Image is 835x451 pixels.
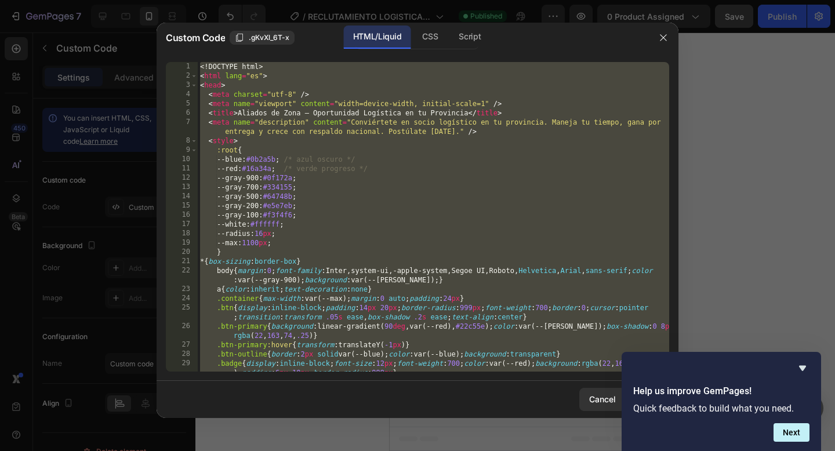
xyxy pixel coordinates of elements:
[166,90,198,99] div: 4
[85,149,165,159] span: inspired by CRO experts
[166,81,198,90] div: 3
[589,393,616,405] div: Cancel
[796,361,809,375] button: Hide survey
[166,359,198,377] div: 29
[774,423,809,442] button: Next question
[166,108,198,118] div: 6
[633,403,809,414] p: Quick feedback to build what you need.
[166,285,198,294] div: 23
[230,31,295,45] button: .gKvXl_6T-x
[82,228,168,238] span: then drag & drop elements
[166,164,198,173] div: 11
[90,213,161,225] div: Add blank section
[579,388,626,411] button: Cancel
[166,340,198,350] div: 27
[166,210,198,220] div: 16
[166,266,198,285] div: 22
[166,220,198,229] div: 17
[90,134,161,147] div: Choose templates
[166,183,198,192] div: 13
[633,361,809,442] div: Help us improve GemPages!
[166,136,198,146] div: 8
[166,257,198,266] div: 21
[344,26,411,49] div: HTML/Liquid
[166,146,198,155] div: 9
[14,26,64,37] div: Custom Code
[449,26,490,49] div: Script
[166,192,198,201] div: 14
[166,99,198,108] div: 5
[249,32,289,43] span: .gKvXl_6T-x
[75,6,125,17] span: Mobile ( 433 px)
[95,174,156,186] div: Generate layout
[166,229,198,238] div: 18
[166,238,198,248] div: 19
[166,248,198,257] div: 20
[166,294,198,303] div: 24
[166,31,225,45] span: Custom Code
[166,62,198,71] div: 1
[166,303,198,322] div: 25
[10,108,65,121] span: Add section
[166,118,198,136] div: 7
[633,384,809,398] h2: Help us improve GemPages!
[166,155,198,164] div: 10
[166,173,198,183] div: 12
[166,322,198,340] div: 26
[94,188,156,199] span: from URL or image
[413,26,447,49] div: CSS
[166,350,198,359] div: 28
[166,71,198,81] div: 2
[166,201,198,210] div: 15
